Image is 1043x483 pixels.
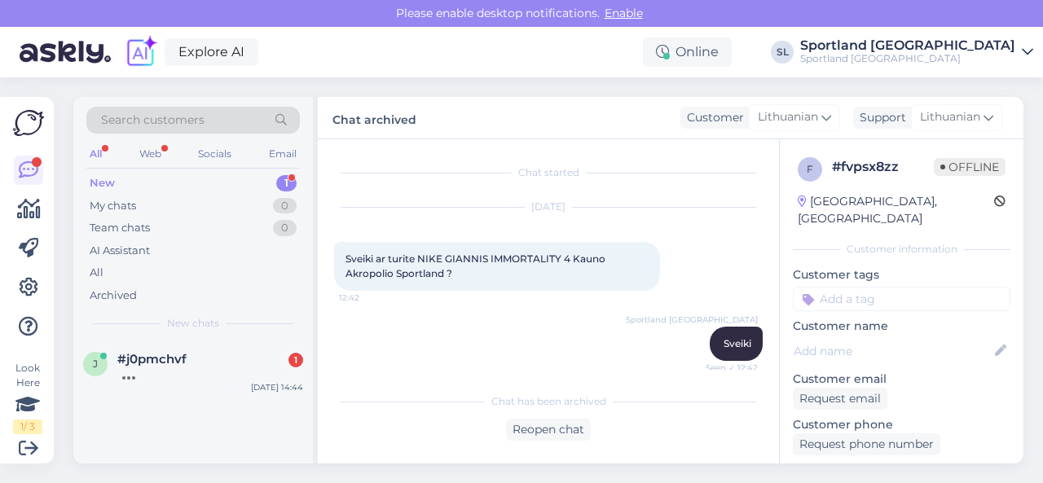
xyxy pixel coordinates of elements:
a: Sportland [GEOGRAPHIC_DATA]Sportland [GEOGRAPHIC_DATA] [800,39,1033,65]
div: Sportland [GEOGRAPHIC_DATA] [800,39,1015,52]
div: AI Assistant [90,243,150,259]
span: Seen ✓ 12:42 [697,362,758,374]
span: New chats [167,316,219,331]
div: Socials [195,143,235,165]
div: Support [853,109,906,126]
div: All [90,265,103,281]
div: 1 / 3 [13,419,42,434]
span: Sportland [GEOGRAPHIC_DATA] [626,314,758,326]
div: All [86,143,105,165]
div: My chats [90,198,136,214]
span: Lithuanian [920,108,980,126]
div: 0 [273,220,297,236]
div: Email [266,143,300,165]
div: Chat started [334,165,763,180]
img: explore-ai [124,35,158,69]
div: 1 [276,175,297,191]
span: 12:42 [339,292,400,304]
span: Chat has been archived [491,394,606,409]
div: New [90,175,115,191]
span: Sveiki ar turite NIKE GIANNIS IMMORTALITY 4 Kauno Akropolio Sportland ? [345,252,608,279]
p: Customer email [793,371,1010,388]
div: [GEOGRAPHIC_DATA], [GEOGRAPHIC_DATA] [798,193,994,227]
p: Customer name [793,318,1010,335]
div: Customer information [793,242,1010,257]
span: j [93,358,98,370]
div: Look Here [13,361,42,434]
div: Archived [90,288,137,304]
span: Lithuanian [758,108,818,126]
span: Enable [600,6,648,20]
span: #j0pmchvf [117,352,187,367]
input: Add a tag [793,287,1010,311]
div: Customer [680,109,744,126]
span: Sveiki [724,337,751,349]
p: Customer tags [793,266,1010,283]
div: [DATE] 14:44 [251,381,303,393]
img: Askly Logo [13,110,44,136]
div: Web [136,143,165,165]
p: Customer phone [793,416,1010,433]
a: Explore AI [165,38,258,66]
div: 1 [288,353,303,367]
div: # fvpsx8zz [832,157,934,177]
span: Search customers [101,112,205,129]
div: Team chats [90,220,150,236]
input: Add name [794,342,992,360]
div: SL [771,41,794,64]
span: Offline [934,158,1006,176]
div: [DATE] [334,200,763,214]
div: Reopen chat [506,419,591,441]
label: Chat archived [332,107,416,129]
div: Request phone number [793,433,940,455]
div: Online [643,37,732,67]
div: 0 [273,198,297,214]
div: Request email [793,388,887,410]
span: f [807,163,813,175]
div: Sportland [GEOGRAPHIC_DATA] [800,52,1015,65]
p: Visited pages [793,462,1010,479]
